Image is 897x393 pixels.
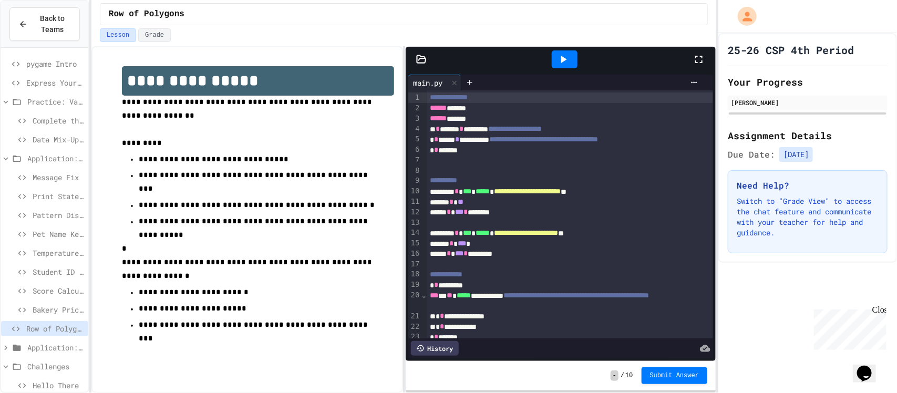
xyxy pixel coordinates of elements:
[408,155,421,166] div: 7
[408,166,421,176] div: 8
[408,280,421,290] div: 19
[26,58,84,69] span: pygame Intro
[408,218,421,228] div: 13
[810,305,886,350] iframe: chat widget
[33,285,84,296] span: Score Calculator
[33,247,84,258] span: Temperature Converter
[100,28,136,42] button: Lesson
[408,124,421,135] div: 4
[408,92,421,103] div: 1
[4,4,73,67] div: Chat with us now!Close
[408,175,421,186] div: 9
[33,115,84,126] span: Complete the Greeting
[408,322,421,332] div: 22
[728,75,888,89] h2: Your Progress
[853,351,886,382] iframe: chat widget
[33,380,84,391] span: Hello There
[26,77,84,88] span: Express Yourself in Python!
[408,134,421,144] div: 5
[408,113,421,124] div: 3
[728,128,888,143] h2: Assignment Details
[27,153,84,164] span: Application: Variables/Print
[27,361,84,372] span: Challenges
[34,13,71,35] span: Back to Teams
[26,323,84,334] span: Row of Polygons
[621,371,624,380] span: /
[408,186,421,196] div: 10
[27,96,84,107] span: Practice: Variables/Print
[408,259,421,270] div: 17
[408,227,421,238] div: 14
[408,332,421,342] div: 23
[408,269,421,280] div: 18
[408,290,421,311] div: 20
[33,191,84,202] span: Print Statement Repair
[737,179,879,192] h3: Need Help?
[408,207,421,218] div: 12
[779,147,813,162] span: [DATE]
[408,77,448,88] div: main.py
[408,103,421,113] div: 2
[731,98,884,107] div: [PERSON_NAME]
[33,210,84,221] span: Pattern Display Challenge
[138,28,171,42] button: Grade
[728,148,775,161] span: Due Date:
[642,367,708,384] button: Submit Answer
[109,8,184,20] span: Row of Polygons
[737,196,879,238] p: Switch to "Grade View" to access the chat feature and communicate with your teacher for help and ...
[408,75,461,90] div: main.py
[625,371,633,380] span: 10
[33,229,84,240] span: Pet Name Keeper
[33,172,84,183] span: Message Fix
[408,311,421,322] div: 21
[611,370,618,381] span: -
[408,249,421,259] div: 16
[650,371,699,380] span: Submit Answer
[33,134,84,145] span: Data Mix-Up Fix
[33,266,84,277] span: Student ID Scanner
[408,144,421,155] div: 6
[408,238,421,249] div: 15
[408,196,421,207] div: 11
[27,342,84,353] span: Application: Strings, Inputs, Math
[727,4,759,28] div: My Account
[9,7,80,41] button: Back to Teams
[421,291,426,299] span: Fold line
[728,43,854,57] h1: 25-26 CSP 4th Period
[411,341,459,356] div: History
[33,304,84,315] span: Bakery Price Calculator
